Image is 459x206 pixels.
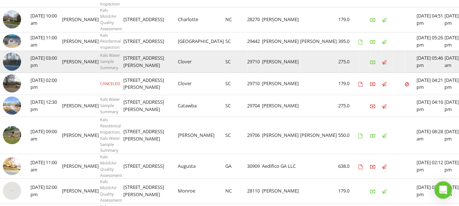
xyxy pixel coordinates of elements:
[247,51,262,73] td: 29710
[417,117,444,154] td: [DATE] 08:28 am
[123,117,178,154] td: [STREET_ADDRESS][PERSON_NAME]
[100,154,122,178] span: Kals Mold/Air Quality Assessment
[3,34,21,48] img: 9241162%2Fcover_photos%2Fbdd7cchCfLMYdMOsOOIf%2Fsmall.jpeg
[262,73,300,95] td: [PERSON_NAME]
[225,179,247,203] td: NC
[178,117,225,154] td: [PERSON_NAME]
[3,52,21,71] img: streetview
[417,51,444,73] td: [DATE] 05:46 pm
[3,96,21,115] img: streetview
[417,95,444,117] td: [DATE] 04:16 pm
[338,7,358,32] td: 179.0
[225,117,247,154] td: SC
[338,73,358,95] td: 179.0
[62,117,100,154] td: [PERSON_NAME]
[247,179,262,203] td: 28110
[300,32,338,51] td: [PERSON_NAME]
[247,73,262,95] td: 29710
[417,179,444,203] td: [DATE] 03:42 pm
[262,7,300,32] td: [PERSON_NAME]
[247,117,262,154] td: 29706
[225,32,247,51] td: SC
[225,154,247,179] td: GA
[3,182,21,200] img: streetview
[262,179,300,203] td: [PERSON_NAME]
[123,32,178,51] td: [STREET_ADDRESS]
[300,117,338,154] td: [PERSON_NAME]
[262,154,300,179] td: Aedifico GA LLC
[100,117,121,153] span: Kals Residential Inspection, Kals Water Sample Summary
[247,95,262,117] td: 29704
[123,73,178,95] td: [STREET_ADDRESS][PERSON_NAME]
[417,32,444,51] td: [DATE] 05:26 pm
[100,52,120,70] span: Kals Water Sample Summary
[30,73,62,95] td: [DATE] 02:00 pm
[30,7,62,32] td: [DATE] 10:00 am
[178,73,225,95] td: Clover
[30,32,62,51] td: [DATE] 11:00 am
[262,51,300,73] td: [PERSON_NAME]
[417,73,444,95] td: [DATE] 04:21 pm
[3,157,21,175] img: streetview
[338,154,358,179] td: 638.0
[62,95,100,117] td: [PERSON_NAME]
[247,7,262,32] td: 28270
[262,95,300,117] td: [PERSON_NAME]
[30,154,62,179] td: [DATE] 11:00 am
[30,95,62,117] td: [DATE] 12:30 pm
[338,179,358,203] td: 179.0
[178,95,225,117] td: Catawba
[3,126,21,144] img: 9343612%2Fcover_photos%2F69FjZQL3wfB3NtKJJwgm%2Fsmall.jpg
[62,154,100,179] td: [PERSON_NAME]
[30,179,62,203] td: [DATE] 02:00 pm
[338,117,358,154] td: 550.0
[417,154,444,179] td: [DATE] 02:12 pm
[178,7,225,32] td: Charlotte
[100,32,121,50] span: Kals Residential Inspection
[100,179,122,202] span: Kals Mold/Air Quality Assessment
[338,51,358,73] td: 275.0
[434,181,452,199] div: Open Intercom Messenger
[62,7,100,32] td: [PERSON_NAME]
[178,179,225,203] td: Monroe
[3,10,21,28] img: streetview
[100,96,120,114] span: Kals Water Sample Summary
[178,32,225,51] td: [GEOGRAPHIC_DATA]
[123,154,178,179] td: [STREET_ADDRESS]
[3,74,21,92] img: streetview
[123,179,178,203] td: [STREET_ADDRESS][PERSON_NAME]
[178,154,225,179] td: Augusta
[62,179,100,203] td: [PERSON_NAME]
[247,32,262,51] td: 29442
[62,51,100,73] td: [PERSON_NAME]
[178,51,225,73] td: Clover
[123,51,178,73] td: [STREET_ADDRESS][PERSON_NAME]
[262,32,300,51] td: [PERSON_NAME]
[338,32,358,51] td: 395.0
[225,73,247,95] td: SC
[123,95,178,117] td: [STREET_ADDRESS][PERSON_NAME]
[225,95,247,117] td: SC
[100,7,122,31] span: Kals Mold/Air Quality Assessment
[100,81,120,86] span: CANCELED
[338,95,358,117] td: 275.0
[123,7,178,32] td: [STREET_ADDRESS]
[225,7,247,32] td: NC
[225,51,247,73] td: SC
[62,32,100,51] td: [PERSON_NAME]
[30,51,62,73] td: [DATE] 03:00 pm
[30,117,62,154] td: [DATE] 09:00 am
[417,7,444,32] td: [DATE] 04:51 pm
[247,154,262,179] td: 30909
[262,117,300,154] td: [PERSON_NAME]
